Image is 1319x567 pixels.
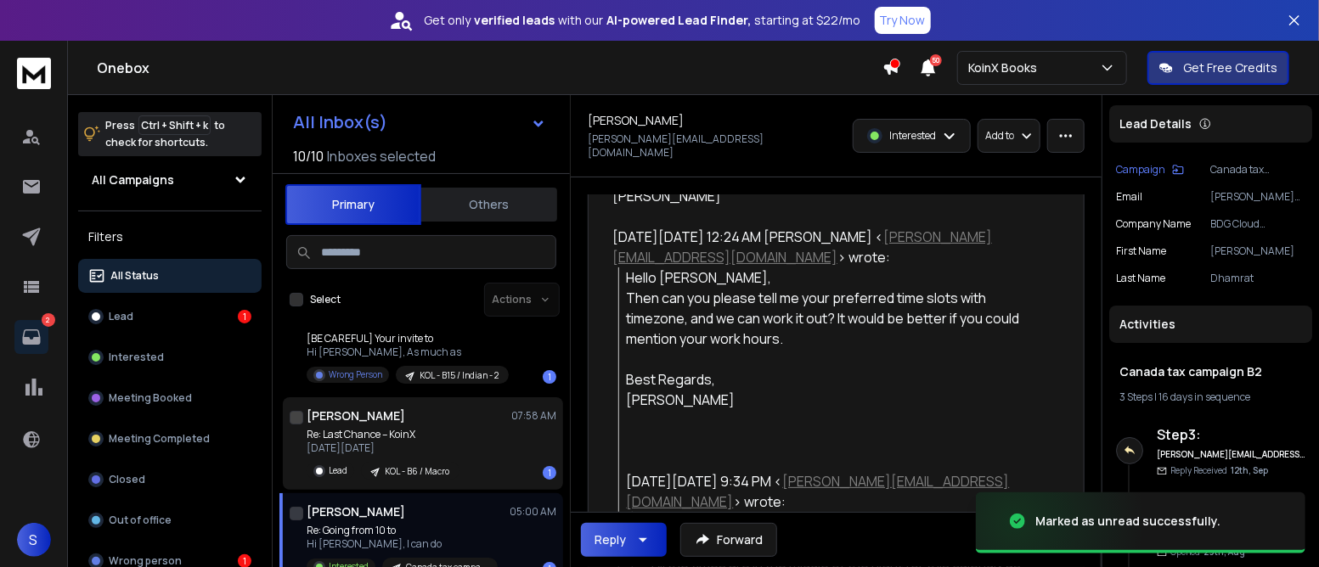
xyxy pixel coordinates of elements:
[1158,390,1250,404] span: 16 days in sequence
[475,12,555,29] strong: verified leads
[1147,51,1289,85] button: Get Free Credits
[109,432,210,446] p: Meeting Completed
[1231,464,1268,476] span: 12th, Sep
[78,340,262,374] button: Interested
[1109,306,1312,343] div: Activities
[627,471,1046,512] div: [DATE][DATE] 9:34 PM < > wrote:
[421,186,557,223] button: Others
[420,369,499,382] p: KOL - B15 / Indian - 2
[627,267,1046,288] div: Hello [PERSON_NAME],
[307,332,509,345] p: [BE CAREFUL] Your invite to
[1170,464,1268,477] p: Reply Received
[42,313,55,327] p: 2
[1119,390,1153,404] span: 3 Steps
[17,523,51,557] button: S
[310,293,341,306] label: Select
[285,184,421,225] button: Primary
[581,523,667,557] button: Reply
[543,466,556,480] div: 1
[1116,244,1166,258] p: First Name
[14,320,48,354] a: 2
[307,503,405,520] h1: [PERSON_NAME]
[627,288,1046,369] div: Then can you please tell me your preferred time slots with timezone, and we can work it out? It w...
[880,12,926,29] p: Try Now
[680,523,777,557] button: Forward
[329,368,382,381] p: Wrong Person
[279,105,560,139] button: All Inbox(s)
[1119,115,1192,132] p: Lead Details
[1119,390,1302,404] div: |
[985,129,1014,143] p: Add to
[595,531,626,548] div: Reply
[1116,163,1184,177] button: Campaign
[78,300,262,334] button: Lead1
[78,381,262,415] button: Meeting Booked
[1210,244,1305,258] p: [PERSON_NAME]
[238,310,251,323] div: 1
[109,391,192,405] p: Meeting Booked
[612,227,1046,267] div: [DATE][DATE] 12:24 AM [PERSON_NAME] < > wrote:
[543,370,556,384] div: 1
[1116,190,1142,204] p: Email
[78,225,262,249] h3: Filters
[612,186,1046,206] div: [PERSON_NAME]
[1116,217,1191,231] p: Company Name
[1210,163,1305,177] p: Canada tax campaign B2
[385,465,449,478] p: KOL - B6 / Macro
[627,390,1046,410] div: [PERSON_NAME]
[1210,217,1305,231] p: BDG Cloud Accountants LLP
[293,146,324,166] span: 10 / 10
[78,259,262,293] button: All Status
[588,132,831,160] p: [PERSON_NAME][EMAIL_ADDRESS][DOMAIN_NAME]
[889,129,936,143] p: Interested
[1035,513,1220,530] div: Marked as unread successfully.
[110,269,159,283] p: All Status
[78,422,262,456] button: Meeting Completed
[607,12,752,29] strong: AI-powered Lead Finder,
[138,115,211,135] span: Ctrl + Shift + k
[307,441,459,455] p: [DATE][DATE]
[307,428,459,441] p: Re: Last Chance – KoinX
[1210,272,1305,285] p: Dhamrat
[109,473,145,486] p: Closed
[307,537,498,551] p: Hi [PERSON_NAME], I can do
[1183,59,1277,76] p: Get Free Credits
[307,524,498,537] p: Re: Going from 10 to
[510,505,556,519] p: 05:00 AM
[588,112,684,129] h1: [PERSON_NAME]
[627,472,1010,511] a: [PERSON_NAME][EMAIL_ADDRESS][DOMAIN_NAME]
[1157,424,1305,445] h6: Step 3 :
[78,503,262,537] button: Out of office
[1119,363,1302,380] h1: Canada tax campaign B2
[307,407,405,424] h1: [PERSON_NAME]
[968,59,1044,76] p: KoinX Books
[78,163,262,197] button: All Campaigns
[327,146,436,166] h3: Inboxes selected
[329,464,347,477] p: Lead
[1116,272,1165,285] p: Last Name
[307,345,509,359] p: Hi [PERSON_NAME], As much as
[105,117,225,151] p: Press to check for shortcuts.
[511,409,556,423] p: 07:58 AM
[875,7,931,34] button: Try Now
[97,58,882,78] h1: Onebox
[1157,448,1305,461] h6: [PERSON_NAME][EMAIL_ADDRESS][DOMAIN_NAME]
[930,54,942,66] span: 50
[293,114,387,131] h1: All Inbox(s)
[1116,163,1165,177] p: Campaign
[109,514,172,527] p: Out of office
[1210,190,1305,204] p: [PERSON_NAME][EMAIL_ADDRESS][DOMAIN_NAME]
[109,351,164,364] p: Interested
[17,58,51,89] img: logo
[78,463,262,497] button: Closed
[425,12,861,29] p: Get only with our starting at $22/mo
[627,369,1046,390] div: Best Regards,
[109,310,133,323] p: Lead
[92,171,174,188] h1: All Campaigns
